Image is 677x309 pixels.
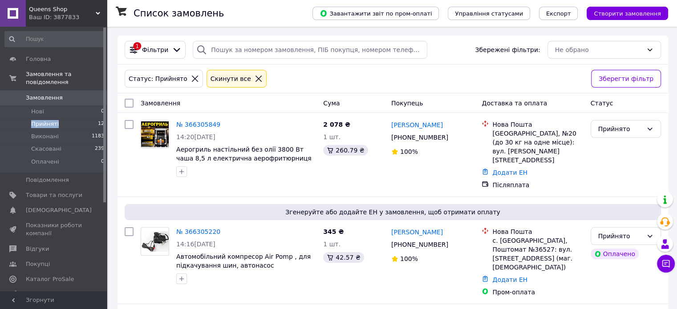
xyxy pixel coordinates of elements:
[475,45,540,54] span: Збережені фільтри:
[26,275,74,283] span: Каталог ProSale
[455,10,523,17] span: Управління статусами
[323,133,341,140] span: 1 шт.
[599,74,653,84] span: Зберегти фільтр
[391,228,443,237] a: [PERSON_NAME]
[26,55,51,63] span: Головна
[400,148,418,155] span: 100%
[31,132,59,140] span: Виконані
[587,7,668,20] button: Створити замовлення
[323,145,368,156] div: 260.79 ₴
[323,100,340,107] span: Cума
[29,13,107,21] div: Ваш ID: 3877833
[312,7,439,20] button: Завантажити звіт по пром-оплаті
[101,108,104,116] span: 0
[492,181,583,189] div: Післяплата
[323,241,341,248] span: 1 шт.
[176,253,311,269] a: Автомобільний компресор Air Pomp , для підкачування шин, автонасос
[31,145,61,153] span: Скасовані
[657,255,675,273] button: Чат з покупцем
[598,124,643,134] div: Прийнято
[492,288,583,297] div: Пром-оплата
[448,7,530,20] button: Управління статусами
[323,228,344,235] span: 345 ₴
[141,121,169,147] img: Фото товару
[26,176,69,184] span: Повідомлення
[539,7,578,20] button: Експорт
[141,120,169,148] a: Фото товару
[31,158,59,166] span: Оплачені
[492,227,583,236] div: Нова Пошта
[578,9,668,16] a: Створити замовлення
[176,241,215,248] span: 14:16[DATE]
[323,252,364,263] div: 42.57 ₴
[176,146,312,180] a: Аерогриль настільний без олії 3800 Вт чаша 8,5 л електрична аерофритюрниця кухонна мультипіч сенс...
[482,100,547,107] span: Доставка та оплата
[591,249,639,259] div: Оплачено
[26,94,63,102] span: Замовлення
[492,276,527,283] a: Додати ЕН
[134,8,224,19] h1: Список замовлень
[492,129,583,165] div: [GEOGRAPHIC_DATA], №20 (до 30 кг на одне місце): вул. [PERSON_NAME][STREET_ADDRESS]
[391,134,448,141] span: [PHONE_NUMBER]
[26,191,82,199] span: Товари та послуги
[26,245,49,253] span: Відгуки
[26,260,50,268] span: Покупці
[193,41,427,59] input: Пошук за номером замовлення, ПІБ покупця, номером телефону, Email, номером накладної
[142,45,168,54] span: Фільтри
[127,74,189,84] div: Статус: Прийнято
[26,70,107,86] span: Замовлення та повідомлення
[176,121,220,128] a: № 366305849
[31,108,44,116] span: Нові
[95,145,104,153] span: 239
[141,227,169,256] a: Фото товару
[26,290,57,298] span: Аналітика
[546,10,571,17] span: Експорт
[31,120,59,128] span: Прийняті
[141,100,180,107] span: Замовлення
[555,45,643,55] div: Не обрано
[591,70,661,88] button: Зберегти фільтр
[128,208,657,217] span: Згенеруйте або додайте ЕН у замовлення, щоб отримати оплату
[391,120,443,129] a: [PERSON_NAME]
[323,121,350,128] span: 2 078 ₴
[26,206,92,214] span: [DEMOGRAPHIC_DATA]
[594,10,661,17] span: Створити замовлення
[492,120,583,129] div: Нова Пошта
[492,169,527,176] a: Додати ЕН
[176,228,220,235] a: № 366305220
[26,221,82,237] span: Показники роботи компанії
[391,241,448,248] span: [PHONE_NUMBER]
[92,132,104,140] span: 1183
[391,100,423,107] span: Покупець
[320,9,432,17] span: Завантажити звіт по пром-оплаті
[29,5,96,13] span: Queens Shop
[176,133,215,140] span: 14:20[DATE]
[492,236,583,272] div: с. [GEOGRAPHIC_DATA], Поштомат №36527: вул. [STREET_ADDRESS] (маг. [DEMOGRAPHIC_DATA])
[591,100,613,107] span: Статус
[4,31,105,47] input: Пошук
[598,231,643,241] div: Прийнято
[101,158,104,166] span: 0
[400,255,418,262] span: 100%
[141,231,169,251] img: Фото товару
[98,120,104,128] span: 12
[209,74,253,84] div: Cкинути все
